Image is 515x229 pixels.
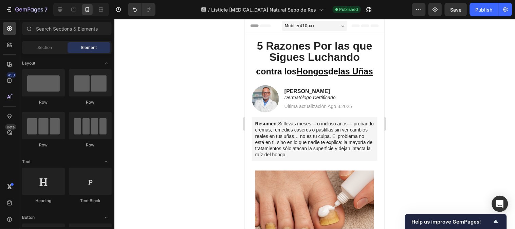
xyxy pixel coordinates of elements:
div: Row [69,142,112,148]
iframe: Design area [245,19,384,229]
span: Text [22,159,31,165]
button: 7 [3,3,51,16]
div: 450 [6,72,16,78]
div: Publish [476,6,493,13]
div: Beta [5,124,16,130]
span: Element [81,45,97,51]
div: Row [22,99,65,105]
button: Save [445,3,467,16]
span: Button [22,214,35,221]
div: Heading [22,198,65,204]
div: Open Intercom Messenger [492,196,508,212]
span: / [208,6,210,13]
input: Search Sections & Elements [22,22,112,35]
div: Row [69,99,112,105]
button: Publish [470,3,498,16]
span: Help us improve GemPages! [412,218,492,225]
span: Listicle [MEDICAL_DATA] Natural Sebo de Res [211,6,316,13]
span: Published [339,6,358,13]
span: Toggle open [101,58,112,69]
p: 7 [44,5,48,14]
span: Toggle open [101,156,112,167]
span: Section [38,45,52,51]
div: Row [22,142,65,148]
span: Layout [22,60,35,66]
img: gempages_535125723526988904-20a788c2-9b5f-4b42-86cb-f63c95f6bcfe.jpg [10,152,129,227]
div: Undo/Redo [128,3,155,16]
button: Show survey - Help us improve GemPages! [412,217,500,226]
span: Save [450,7,462,13]
div: Text Block [69,198,112,204]
span: Toggle open [101,212,112,223]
